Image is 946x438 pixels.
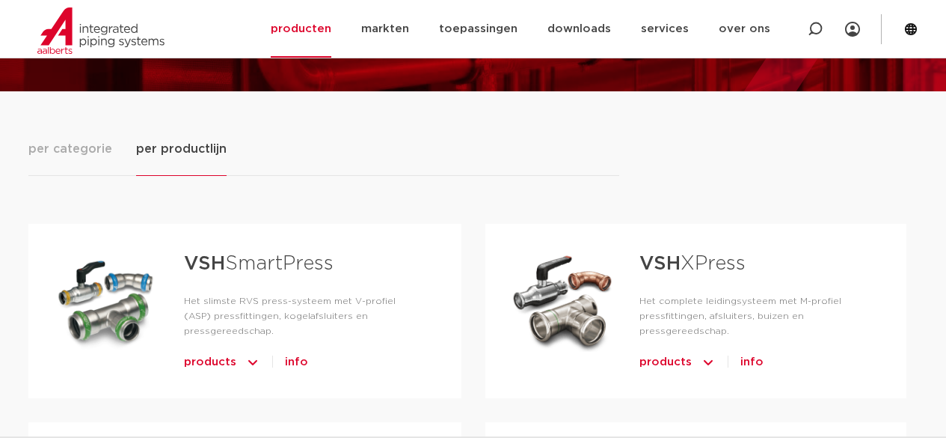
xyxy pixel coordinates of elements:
[285,350,308,374] a: info
[701,350,716,374] img: icon-chevron-up-1.svg
[639,254,746,273] a: VSHXPress
[28,140,112,158] span: per categorie
[639,293,858,338] p: Het complete leidingsysteem met M-profiel pressfittingen, afsluiters, buizen en pressgereedschap.
[639,350,692,374] span: products
[136,140,227,158] span: per productlijn
[639,254,681,273] strong: VSH
[184,293,414,338] p: Het slimste RVS press-systeem met V-profiel (ASP) pressfittingen, kogelafsluiters en pressgereeds...
[245,350,260,374] img: icon-chevron-up-1.svg
[184,254,334,273] a: VSHSmartPress
[740,350,764,374] a: info
[184,350,236,374] span: products
[184,254,225,273] strong: VSH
